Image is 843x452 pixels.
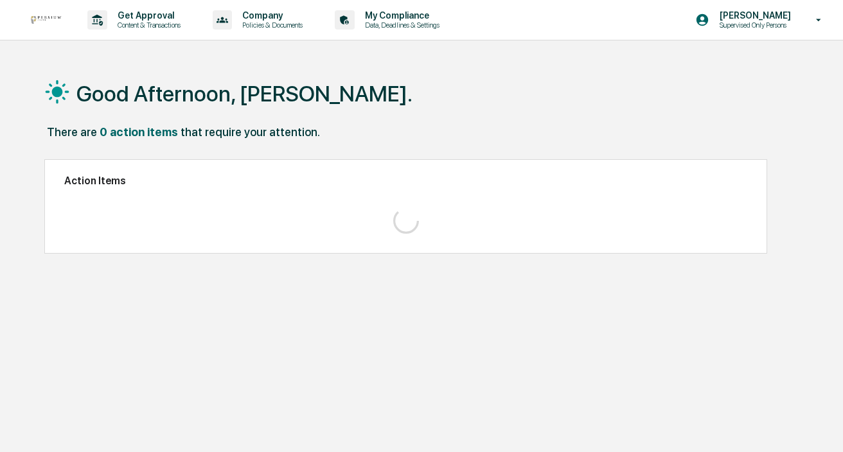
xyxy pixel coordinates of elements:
[232,21,309,30] p: Policies & Documents
[107,10,187,21] p: Get Approval
[64,175,747,187] h2: Action Items
[31,16,62,24] img: logo
[232,10,309,21] p: Company
[107,21,187,30] p: Content & Transactions
[47,125,97,139] div: There are
[709,21,797,30] p: Supervised Only Persons
[709,10,797,21] p: [PERSON_NAME]
[355,21,446,30] p: Data, Deadlines & Settings
[355,10,446,21] p: My Compliance
[100,125,178,139] div: 0 action items
[76,81,413,107] h1: Good Afternoon, [PERSON_NAME].
[181,125,320,139] div: that require your attention.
